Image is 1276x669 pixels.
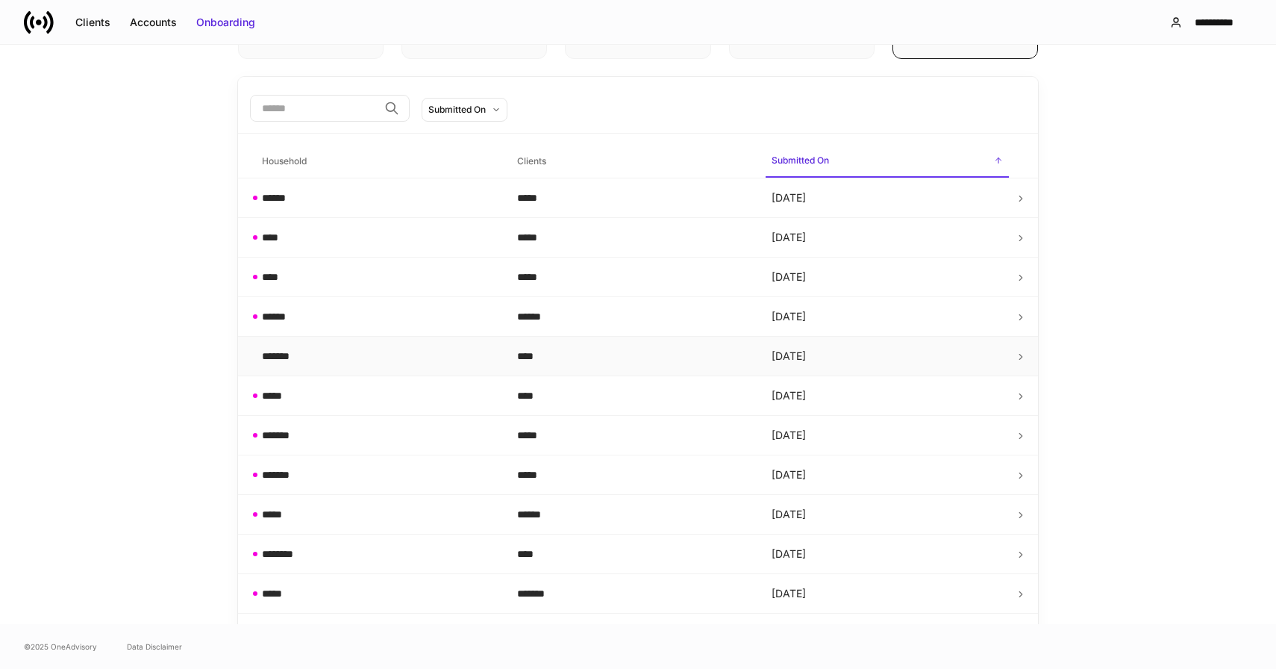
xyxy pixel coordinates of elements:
td: [DATE] [760,297,1015,337]
div: Accounts [130,15,177,30]
a: Data Disclaimer [127,641,182,653]
div: Submitted On [428,102,486,116]
span: Submitted On [766,146,1009,178]
button: Accounts [120,10,187,34]
td: [DATE] [760,535,1015,574]
button: Clients [66,10,120,34]
div: Clients [75,15,110,30]
td: [DATE] [760,337,1015,376]
td: [DATE] [760,218,1015,258]
span: © 2025 OneAdvisory [24,641,97,653]
td: [DATE] [760,416,1015,455]
button: Onboarding [187,10,265,34]
td: [DATE] [760,258,1015,297]
h6: Household [262,154,307,168]
td: [DATE] [760,574,1015,614]
td: [DATE] [760,495,1015,535]
td: [DATE] [760,178,1015,218]
span: Clients [511,146,754,177]
button: Submitted On [422,98,507,122]
td: [DATE] [760,614,1015,653]
div: Onboarding [196,15,255,30]
td: [DATE] [760,376,1015,416]
h6: Clients [517,154,546,168]
h6: Submitted On [772,153,829,167]
span: Household [256,146,499,177]
td: [DATE] [760,455,1015,495]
